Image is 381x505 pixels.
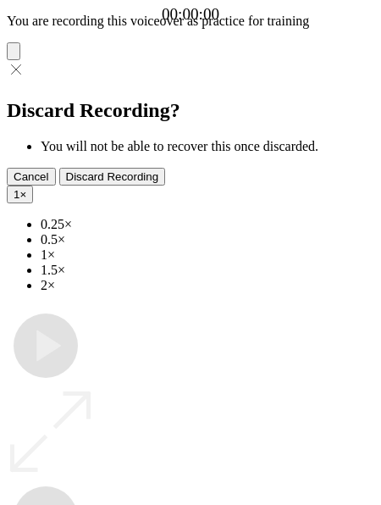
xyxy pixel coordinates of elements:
span: 1 [14,188,19,201]
button: 1× [7,186,33,203]
li: 0.25× [41,217,374,232]
button: Discard Recording [59,168,166,186]
h2: Discard Recording? [7,99,374,122]
li: 0.5× [41,232,374,247]
button: Cancel [7,168,56,186]
a: 00:00:00 [162,5,219,24]
p: You are recording this voiceover as practice for training [7,14,374,29]
li: You will not be able to recover this once discarded. [41,139,374,154]
li: 1× [41,247,374,263]
li: 2× [41,278,374,293]
li: 1.5× [41,263,374,278]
